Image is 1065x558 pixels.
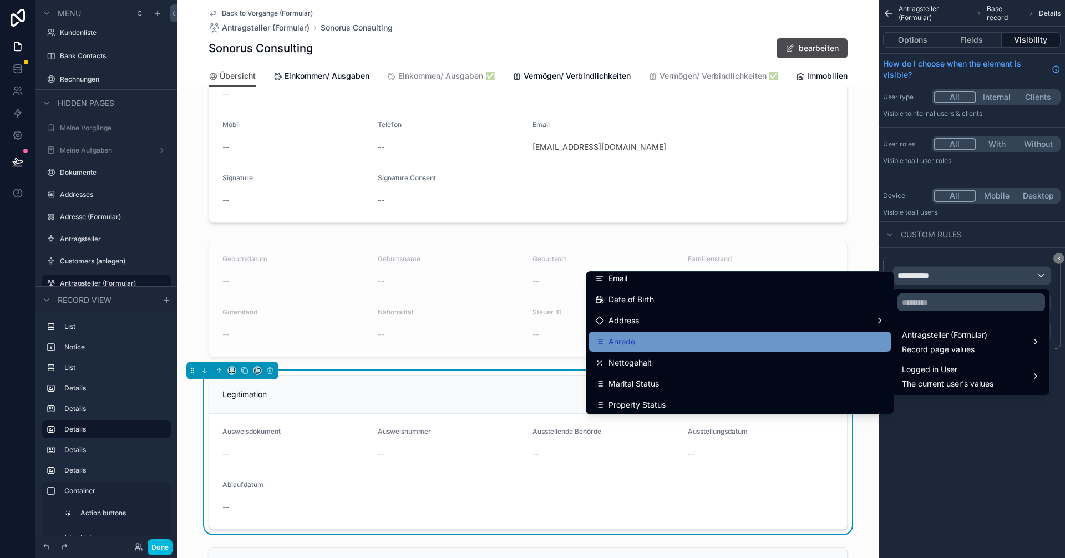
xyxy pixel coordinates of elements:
[608,398,666,412] span: Property Status
[777,38,848,58] button: bearbeiten
[807,70,884,82] span: Immobilienvermögen
[222,427,281,435] span: Ausweisdokument
[608,272,627,285] span: Email
[378,427,431,435] span: Ausweisnummer
[532,448,539,459] span: --
[209,40,313,56] h1: Sonorus Consulting
[608,377,659,390] span: Marital Status
[688,427,748,435] span: Ausstellungsdatum
[222,448,229,459] span: --
[285,70,369,82] span: Einkommen/ Ausgaben
[688,448,694,459] span: --
[513,66,631,88] a: Vermögen/ Verbindlichkeiten
[209,9,313,18] a: Back to Vorgänge (Formular)
[321,22,393,33] a: Sonorus Consulting
[273,66,369,88] a: Einkommen/ Ausgaben
[660,70,778,82] span: Vermögen/ Verbindlichkeiten ✅
[209,22,310,33] a: Antragsteller (Formular)
[648,66,778,88] a: Vermögen/ Verbindlichkeiten ✅
[209,66,256,87] a: Übersicht
[608,356,652,369] span: Nettogehalt
[398,70,495,82] span: Einkommen/ Ausgaben ✅
[524,70,631,82] span: Vermögen/ Verbindlichkeiten
[222,501,229,513] span: --
[220,70,256,82] span: Übersicht
[608,293,654,306] span: Date of Birth
[222,480,263,489] span: Ablaufdatum
[222,22,310,33] span: Antragsteller (Formular)
[387,66,495,88] a: Einkommen/ Ausgaben ✅
[222,389,267,399] span: Legitimation
[796,66,884,88] a: Immobilienvermögen
[902,328,987,342] span: Antragsteller (Formular)
[378,448,384,459] span: --
[222,9,313,18] span: Back to Vorgänge (Formular)
[902,344,987,355] span: Record page values
[608,314,639,327] span: Address
[608,335,635,348] span: Anrede
[532,427,601,435] span: Ausstellende Behörde
[902,378,993,389] span: The current user's values
[902,363,993,376] span: Logged in User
